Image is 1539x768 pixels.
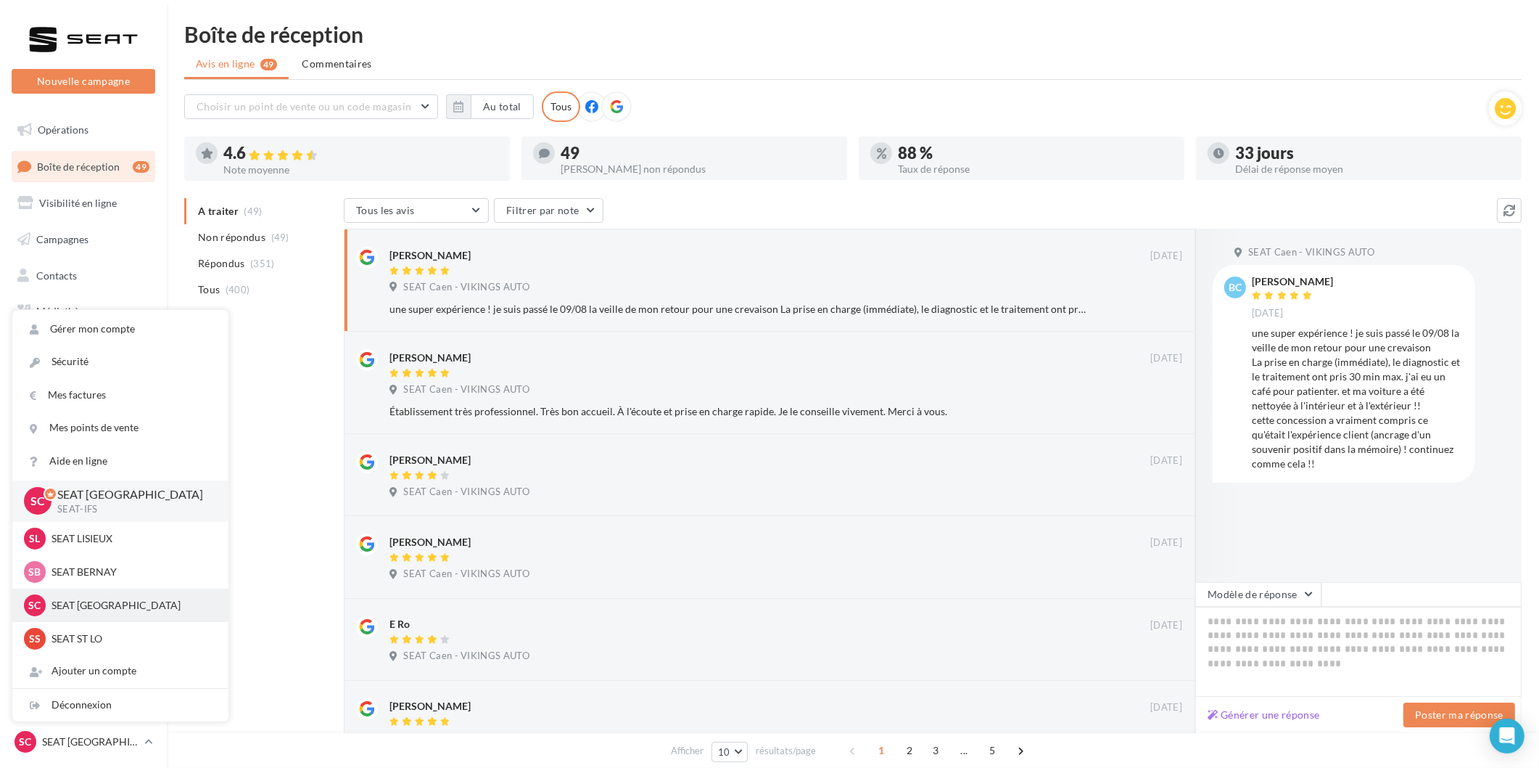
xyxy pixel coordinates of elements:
[12,689,228,722] div: Déconnexion
[9,261,158,291] a: Contacts
[389,453,471,467] div: [PERSON_NAME]
[1150,701,1182,714] span: [DATE]
[57,486,205,503] p: SEAT [GEOGRAPHIC_DATA]
[36,233,88,245] span: Campagnes
[9,296,158,327] a: Médiathèque
[1195,582,1321,607] button: Modèle de réponse
[952,739,975,762] span: ...
[12,69,155,94] button: Nouvelle campagne
[51,598,211,613] p: SEAT [GEOGRAPHIC_DATA]
[356,204,415,216] span: Tous les avis
[302,57,372,71] span: Commentaires
[51,565,211,579] p: SEAT BERNAY
[9,369,158,412] a: PLV et print personnalisable
[1490,719,1524,753] div: Open Intercom Messenger
[542,91,580,122] div: Tous
[51,632,211,646] p: SEAT ST LO
[756,744,816,758] span: résultats/page
[12,655,228,687] div: Ajouter un compte
[226,284,250,295] span: (400)
[446,94,534,119] button: Au total
[561,164,835,174] div: [PERSON_NAME] non répondus
[403,383,529,396] span: SEAT Caen - VIKINGS AUTO
[389,699,471,714] div: [PERSON_NAME]
[30,531,41,546] span: SL
[403,486,529,499] span: SEAT Caen - VIKINGS AUTO
[197,100,411,113] span: Choisir un point de vente ou un code magasin
[29,632,41,646] span: SS
[9,332,158,363] a: Calendrier
[198,282,220,297] span: Tous
[133,161,149,173] div: 49
[12,412,228,444] a: Mes points de vente
[389,351,471,365] div: [PERSON_NAME]
[870,739,893,762] span: 1
[198,230,265,245] span: Non répondus
[471,94,534,119] button: Au total
[12,445,228,478] a: Aide en ligne
[389,617,410,632] div: E Ro
[389,248,471,263] div: [PERSON_NAME]
[38,123,88,136] span: Opérations
[12,728,155,756] a: SC SEAT [GEOGRAPHIC_DATA]
[671,744,704,758] span: Afficher
[184,23,1522,45] div: Boîte de réception
[57,503,205,516] p: SEAT-IFS
[403,281,529,294] span: SEAT Caen - VIKINGS AUTO
[9,224,158,255] a: Campagnes
[12,346,228,378] a: Sécurité
[344,198,489,223] button: Tous les avis
[561,145,835,161] div: 49
[36,269,77,281] span: Contacts
[51,531,211,546] p: SEAT LISIEUX
[1252,326,1464,471] div: une super expérience ! je suis passé le 09/08 la veille de mon retour pour une crevaison La prise...
[1150,454,1182,467] span: [DATE]
[184,94,438,119] button: Choisir un point de vente ou un code magasin
[898,164,1173,174] div: Taux de réponse
[898,145,1173,161] div: 88 %
[271,232,289,243] span: (49)
[1252,277,1333,287] div: [PERSON_NAME]
[39,197,117,209] span: Visibilité en ligne
[1235,164,1510,174] div: Délai de réponse moyen
[898,739,921,762] span: 2
[9,115,158,145] a: Opérations
[198,256,245,271] span: Répondus
[1403,703,1515,727] button: Poster ma réponse
[223,165,498,175] div: Note moyenne
[718,746,730,758] span: 10
[223,145,498,162] div: 4.6
[36,305,96,317] span: Médiathèque
[924,739,947,762] span: 3
[1248,246,1374,259] span: SEAT Caen - VIKINGS AUTO
[30,493,45,510] span: SC
[389,535,471,550] div: [PERSON_NAME]
[20,735,32,749] span: SC
[711,742,748,762] button: 10
[9,417,158,459] a: Campagnes DataOnDemand
[37,160,120,172] span: Boîte de réception
[1150,619,1182,632] span: [DATE]
[403,732,529,745] span: SEAT Caen - VIKINGS AUTO
[1202,706,1326,724] button: Générer une réponse
[29,565,41,579] span: SB
[42,735,139,749] p: SEAT [GEOGRAPHIC_DATA]
[1150,536,1182,550] span: [DATE]
[1235,145,1510,161] div: 33 jours
[1150,250,1182,263] span: [DATE]
[389,404,1088,419] div: Établissement très professionnel. Très bon accueil. À l'écoute et prise en charge rapide. Je le c...
[29,598,41,613] span: SC
[403,568,529,581] span: SEAT Caen - VIKINGS AUTO
[9,151,158,182] a: Boîte de réception49
[9,188,158,218] a: Visibilité en ligne
[1150,352,1182,365] span: [DATE]
[389,302,1088,316] div: une super expérience ! je suis passé le 09/08 la veille de mon retour pour une crevaison La prise...
[494,198,603,223] button: Filtrer par note
[1229,280,1242,295] span: bc
[403,650,529,663] span: SEAT Caen - VIKINGS AUTO
[981,739,1004,762] span: 5
[12,313,228,346] a: Gérer mon compte
[1252,307,1284,320] span: [DATE]
[250,258,275,269] span: (351)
